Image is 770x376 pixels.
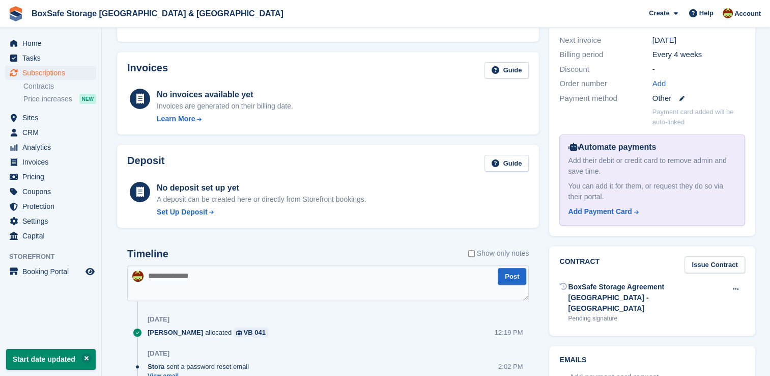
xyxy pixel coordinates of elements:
span: Capital [22,229,83,243]
a: Guide [484,62,529,79]
span: Create [649,8,669,18]
a: VB 041 [234,328,268,337]
div: [DATE] [148,315,169,324]
span: Booking Portal [22,264,83,279]
span: Account [734,9,761,19]
div: Set Up Deposit [157,207,208,218]
a: menu [5,214,96,228]
a: Preview store [84,265,96,278]
span: Price increases [23,94,72,104]
div: Payment method [559,93,652,104]
div: Discount [559,64,652,75]
div: 12:19 PM [495,328,523,337]
div: 2:02 PM [498,362,523,371]
div: Learn More [157,114,195,124]
span: Sites [22,111,83,125]
div: Every 4 weeks [652,49,745,61]
a: Set Up Deposit [157,207,366,218]
div: allocated [148,328,273,337]
span: Storefront [9,252,101,262]
img: Kim [132,271,144,282]
a: Price increases NEW [23,93,96,104]
button: Post [498,268,526,285]
a: menu [5,66,96,80]
span: [PERSON_NAME] [148,328,203,337]
a: menu [5,170,96,184]
span: Pricing [22,170,83,184]
div: - [652,64,745,75]
a: menu [5,140,96,154]
a: menu [5,264,96,279]
a: menu [5,125,96,140]
a: menu [5,111,96,125]
div: No deposit set up yet [157,182,366,194]
h2: Contract [559,256,600,273]
span: Protection [22,199,83,213]
div: Order number [559,78,652,90]
img: Kim [723,8,733,18]
p: Start date updated [6,349,96,370]
div: Add their debit or credit card to remove admin and save time. [568,155,736,177]
h2: Timeline [127,248,168,260]
span: Invoices [22,155,83,169]
input: Show only notes [468,248,475,259]
span: CRM [22,125,83,140]
a: Add Payment Card [568,206,732,217]
p: A deposit can be created here or directly from Storefront bookings. [157,194,366,205]
h2: Emails [559,356,745,364]
div: Next invoice [559,35,652,46]
a: menu [5,184,96,199]
span: Analytics [22,140,83,154]
span: Tasks [22,51,83,65]
h2: Invoices [127,62,168,79]
div: [DATE] [148,350,169,358]
a: Contracts [23,82,96,91]
a: Guide [484,155,529,172]
div: You can add it for them, or request they do so via their portal. [568,181,736,202]
h2: Deposit [127,155,164,172]
div: VB 041 [244,328,266,337]
p: Payment card added will be auto-linked [652,107,745,127]
a: Add [652,78,666,90]
span: Help [699,8,714,18]
div: Billing period [559,49,652,61]
div: Pending signature [568,314,726,323]
a: Issue Contract [685,256,745,273]
a: menu [5,36,96,50]
div: Other [652,93,745,104]
img: stora-icon-8386f47178a22dfd0bd8f6a31ec36ba5ce8667c1dd55bd0f319d3a0aa187defe.svg [8,6,23,21]
div: Invoices are generated on their billing date. [157,101,293,112]
span: Settings [22,214,83,228]
div: [DATE] [652,35,745,46]
span: Home [22,36,83,50]
a: menu [5,199,96,213]
div: NEW [79,94,96,104]
div: BoxSafe Storage Agreement [GEOGRAPHIC_DATA] - [GEOGRAPHIC_DATA] [568,282,726,314]
div: Add Payment Card [568,206,632,217]
span: Coupons [22,184,83,199]
span: Subscriptions [22,66,83,80]
div: sent a password reset email [148,362,254,371]
div: Automate payments [568,141,736,153]
a: Learn More [157,114,293,124]
a: menu [5,51,96,65]
a: BoxSafe Storage [GEOGRAPHIC_DATA] & [GEOGRAPHIC_DATA] [27,5,288,22]
span: Stora [148,362,164,371]
a: menu [5,155,96,169]
a: menu [5,229,96,243]
div: No invoices available yet [157,89,293,101]
label: Show only notes [468,248,529,259]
